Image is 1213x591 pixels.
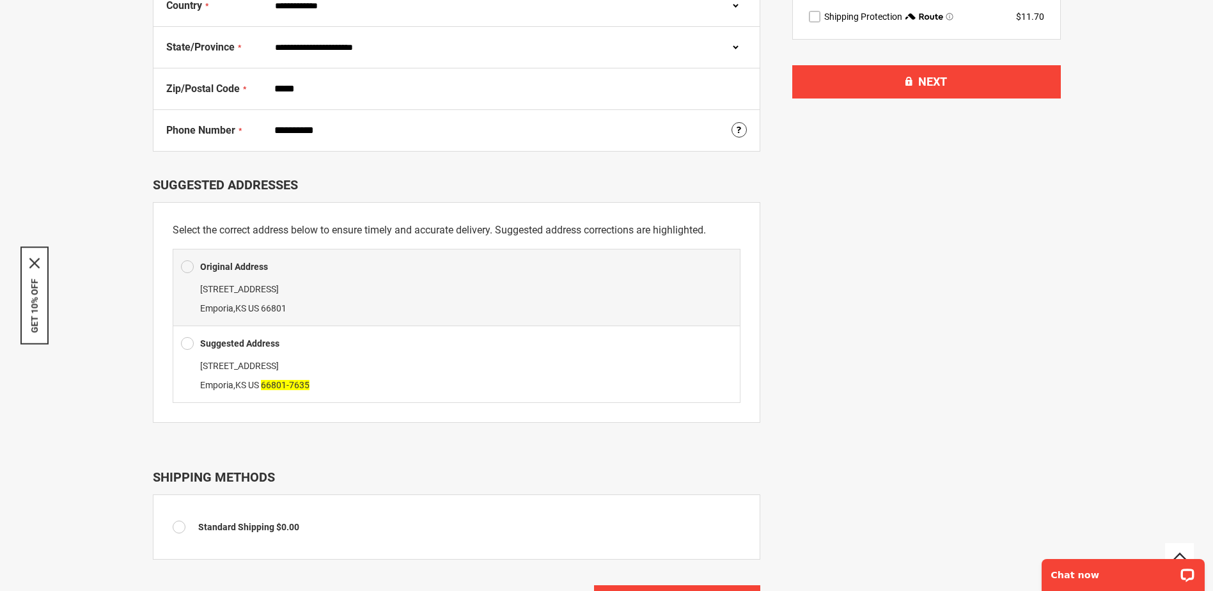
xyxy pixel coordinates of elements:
[248,380,259,390] span: US
[824,12,902,22] span: Shipping Protection
[200,262,268,272] b: Original Address
[200,338,279,349] b: Suggested Address
[29,258,40,269] svg: close icon
[173,222,740,239] p: Select the correct address below to ensure timely and accurate delivery. Suggested address correc...
[235,303,246,313] span: KS
[946,13,953,20] span: Learn more
[181,356,732,395] div: ,
[809,10,1044,23] div: route shipping protection selector element
[166,83,240,95] span: Zip/Postal Code
[166,124,235,136] span: Phone Number
[1033,551,1213,591] iframe: LiveChat chat widget
[918,75,947,88] span: Next
[198,522,274,532] span: Standard Shipping
[792,65,1061,98] button: Next
[276,522,299,532] span: $0.00
[200,284,279,294] span: [STREET_ADDRESS]
[261,303,286,313] span: 66801
[166,41,235,53] span: State/Province
[248,303,259,313] span: US
[153,469,760,485] div: Shipping Methods
[200,380,233,390] span: Emporia
[200,361,279,371] span: [STREET_ADDRESS]
[153,177,760,193] div: Suggested Addresses
[1016,10,1044,23] div: $11.70
[29,258,40,269] button: Close
[29,279,40,333] button: GET 10% OFF
[261,380,309,390] span: 66801-7635
[181,280,732,318] div: ,
[200,303,233,313] span: Emporia
[235,380,246,390] span: KS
